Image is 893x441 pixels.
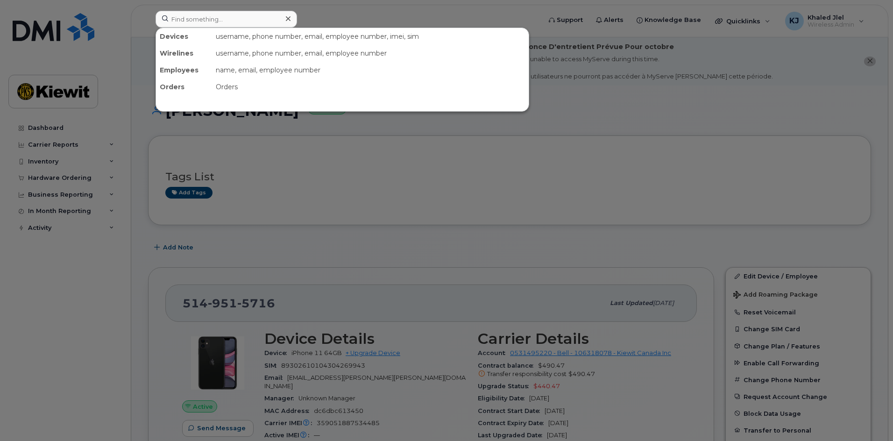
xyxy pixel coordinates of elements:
[212,62,529,78] div: name, email, employee number
[212,78,529,95] div: Orders
[156,45,212,62] div: Wirelines
[156,62,212,78] div: Employees
[212,28,529,45] div: username, phone number, email, employee number, imei, sim
[156,28,212,45] div: Devices
[156,78,212,95] div: Orders
[212,45,529,62] div: username, phone number, email, employee number
[852,400,886,434] iframe: Messenger Launcher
